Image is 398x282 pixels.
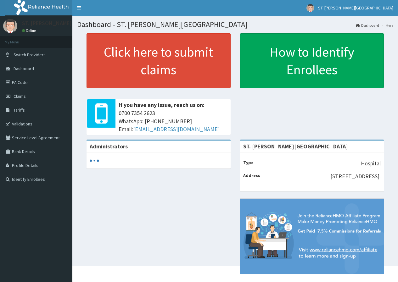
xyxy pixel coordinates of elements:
[243,173,260,178] b: Address
[133,125,220,133] a: [EMAIL_ADDRESS][DOMAIN_NAME]
[330,172,381,180] p: [STREET_ADDRESS].
[3,19,17,33] img: User Image
[14,93,26,99] span: Claims
[14,52,46,58] span: Switch Providers
[14,107,25,113] span: Tariffs
[243,143,348,150] strong: ST. [PERSON_NAME][GEOGRAPHIC_DATA]
[22,20,124,26] p: ST. [PERSON_NAME][GEOGRAPHIC_DATA]
[318,5,393,11] span: ST. [PERSON_NAME][GEOGRAPHIC_DATA]
[22,28,37,33] a: Online
[356,23,379,28] a: Dashboard
[240,199,384,274] img: provider-team-banner.png
[240,33,384,88] a: How to Identify Enrollees
[119,109,227,133] span: 0700 7354 2623 WhatsApp: [PHONE_NUMBER] Email:
[90,143,128,150] b: Administrators
[119,101,205,108] b: If you have any issue, reach us on:
[243,160,254,165] b: Type
[361,159,381,168] p: Hospital
[90,156,99,165] svg: audio-loading
[306,4,314,12] img: User Image
[380,23,393,28] li: Here
[87,33,231,88] a: Click here to submit claims
[14,66,34,71] span: Dashboard
[77,20,393,29] h1: Dashboard - ST. [PERSON_NAME][GEOGRAPHIC_DATA]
